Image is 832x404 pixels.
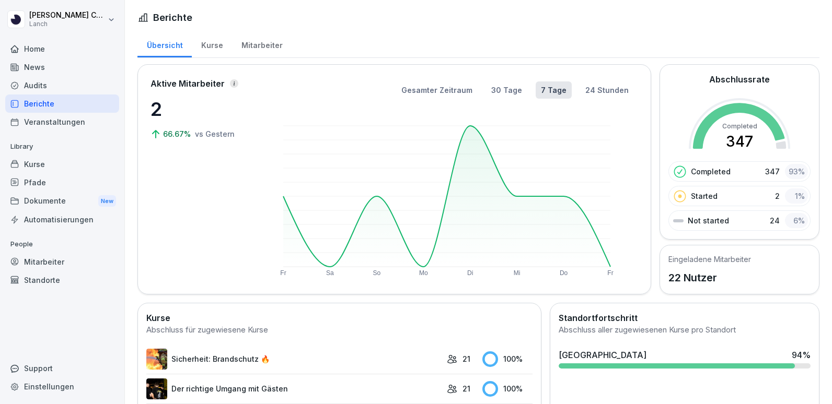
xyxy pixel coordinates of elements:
p: vs Gestern [195,128,235,139]
h2: Standortfortschritt [559,312,811,324]
p: 21 [463,353,470,364]
div: [GEOGRAPHIC_DATA] [559,349,646,361]
div: 93 % [785,164,808,179]
a: Kurse [192,31,232,57]
a: Der richtige Umgang mit Gästen [146,378,442,399]
a: Berichte [5,94,119,113]
div: 6 % [785,213,808,228]
div: Support [5,359,119,377]
img: zzov6v7ntk26bk7mur8pz9wg.png [146,349,167,370]
a: Home [5,40,119,58]
text: Mo [419,269,428,277]
button: 30 Tage [486,81,527,99]
div: 100 % [482,381,533,397]
p: Not started [688,215,729,226]
a: News [5,58,119,76]
h5: Eingeladene Mitarbeiter [668,254,751,265]
p: 2 [151,95,255,123]
div: New [98,195,116,207]
a: Veranstaltungen [5,113,119,131]
text: Fr [607,269,613,277]
a: DokumenteNew [5,192,119,211]
a: Standorte [5,271,119,289]
a: Kurse [5,155,119,173]
a: [GEOGRAPHIC_DATA]94% [554,344,815,373]
p: Completed [691,166,731,177]
h2: Abschlussrate [709,73,770,86]
a: Pfade [5,173,119,192]
div: Dokumente [5,192,119,211]
p: 2 [775,191,780,201]
p: People [5,236,119,253]
h1: Berichte [153,10,192,25]
p: [PERSON_NAME] Cancillieri [29,11,106,20]
p: 347 [765,166,780,177]
a: Audits [5,76,119,94]
a: Mitarbeiter [232,31,292,57]
button: 24 Stunden [580,81,634,99]
div: 94 % [792,349,811,361]
text: Di [467,269,473,277]
p: Library [5,138,119,155]
button: Gesamter Zeitraum [396,81,478,99]
div: 1 % [785,188,808,204]
text: Fr [280,269,286,277]
a: Sicherheit: Brandschutz 🔥 [146,349,442,370]
p: 22 Nutzer [668,270,751,286]
div: Abschluss für zugewiesene Kurse [146,324,533,336]
p: Lanch [29,20,106,28]
div: Abschluss aller zugewiesenen Kurse pro Standort [559,324,811,336]
a: Übersicht [137,31,192,57]
img: exccdt3swefehl83oodrhcfl.png [146,378,167,399]
p: 66.67% [163,128,193,139]
p: Aktive Mitarbeiter [151,77,225,90]
text: So [373,269,381,277]
a: Automatisierungen [5,210,119,229]
a: Mitarbeiter [5,253,119,271]
text: Mi [514,269,521,277]
div: 100 % [482,351,533,367]
text: Sa [326,269,334,277]
a: Einstellungen [5,377,119,396]
h2: Kurse [146,312,533,324]
p: 24 [770,215,780,226]
p: Started [691,191,718,201]
button: 7 Tage [536,81,572,99]
p: 21 [463,383,470,394]
text: Do [560,269,568,277]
